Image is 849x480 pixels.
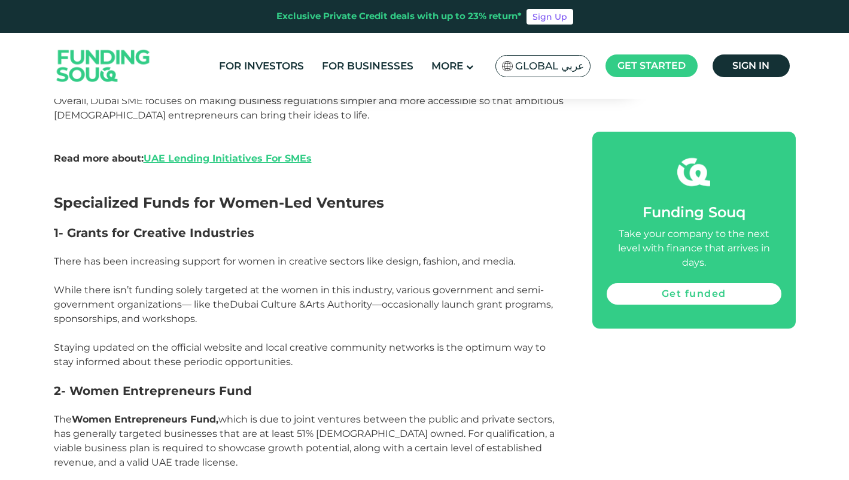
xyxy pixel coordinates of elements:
[54,384,565,398] h3: 2- Women Entrepreneurs Fund
[216,56,307,76] a: For Investors
[732,60,769,71] span: Sign in
[607,283,781,305] a: Get funded
[643,203,745,221] span: Funding Souq
[617,60,686,71] span: Get started
[677,156,710,189] img: fsicon
[54,195,565,212] h2: Specialized Funds for Women-Led Ventures
[54,94,565,151] p: Overall, Dubai SME focuses on making business regulations simpler and more accessible so that amb...
[54,341,565,369] p: Staying updated on the official website and local creative community networks is the optimum way ...
[230,299,372,310] a: Dubai Culture &Arts Authority
[527,9,573,25] a: Sign Up
[54,226,565,254] h3: 1- Grants for Creative Industries
[276,10,522,23] div: Exclusive Private Credit deals with up to 23% return*
[54,283,565,326] p: While there isn’t funding solely targeted at the women in this industry, various government and s...
[72,414,218,425] strong: Women Entrepreneurs Fund,
[431,60,463,72] span: More
[54,412,565,470] p: The which is due to joint ventures between the public and private sectors, has generally targeted...
[607,227,781,270] div: Take your company to the next level with finance that arrives in days.
[502,61,513,71] img: SA Flag
[713,54,790,77] a: Sign in
[54,153,312,164] strong: Read more about:
[515,59,584,73] span: Global عربي
[54,254,565,269] p: There has been increasing support for women in creative sectors like design, fashion, and media.
[319,56,416,76] a: For Businesses
[45,36,162,96] img: Logo
[144,153,312,164] a: UAE Lending Initiatives For SMEs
